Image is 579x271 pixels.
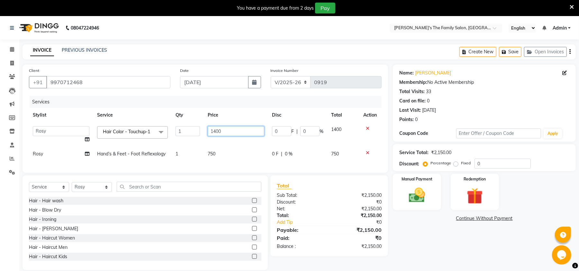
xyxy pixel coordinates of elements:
div: Balance : [272,243,329,250]
div: Membership: [399,79,427,86]
span: Hand’s & Feet - Foot Reflexology [97,151,166,157]
div: Paid: [272,234,329,242]
a: PREVIOUS INVOICES [62,47,107,53]
span: 1400 [331,127,341,132]
span: 750 [331,151,339,157]
button: Apply [544,129,562,138]
th: Qty [172,108,204,122]
span: % [320,128,323,135]
span: Hair Color - Touchup-1 [103,129,150,135]
span: | [296,128,298,135]
div: Hair - Hair wash [29,197,63,204]
div: Hair - Haircut Women [29,235,75,241]
th: Action [359,108,382,122]
div: Points: [399,116,414,123]
input: Enter Offer / Coupon Code [456,128,541,138]
a: INVOICE [30,45,54,56]
div: Hair - Haircut Men [29,244,68,251]
div: ₹0 [329,234,386,242]
div: ₹2,150.00 [329,243,386,250]
span: Rosy [33,151,43,157]
div: Discount: [272,199,329,205]
div: Discount: [399,161,419,167]
label: Redemption [464,176,486,182]
span: 750 [208,151,215,157]
div: Hair - [PERSON_NAME] [29,225,78,232]
th: Stylist [29,108,93,122]
div: Hair - Ironing [29,216,56,223]
span: Admin [553,25,567,31]
div: ₹0 [339,219,386,226]
label: Date [180,68,189,74]
div: Sub Total: [272,192,329,199]
span: 1 [176,151,178,157]
div: Hair - Blow Dry [29,207,61,214]
a: Continue Without Payment [394,215,574,222]
div: Card on file: [399,98,426,104]
label: Invoice Number [271,68,299,74]
div: ₹2,150.00 [431,149,451,156]
b: 08047224946 [71,19,99,37]
div: Name: [399,70,414,76]
a: x [150,129,153,135]
th: Price [204,108,268,122]
div: Last Visit: [399,107,421,114]
div: 0 [427,98,430,104]
div: Total Visits: [399,88,425,95]
th: Service [93,108,172,122]
button: Open Invoices [524,47,567,57]
button: Create New [459,47,496,57]
div: ₹2,150.00 [329,212,386,219]
span: 0 % [285,151,293,157]
th: Disc [268,108,327,122]
label: Manual Payment [402,176,432,182]
input: Search by Name/Mobile/Email/Code [46,76,170,88]
img: logo [16,19,60,37]
div: Services [30,96,386,108]
button: +91 [29,76,47,88]
div: 0 [415,116,418,123]
div: Net: [272,205,329,212]
span: Total [277,182,292,189]
div: 33 [426,88,431,95]
div: Coupon Code [399,130,456,137]
iframe: chat widget [552,245,573,265]
div: You have a payment due from 2 days [237,5,314,12]
img: _gift.svg [462,186,488,206]
a: Add Tip [272,219,339,226]
div: Hair - Haircut Kids [29,253,67,260]
input: Search or Scan [117,182,261,192]
button: Save [499,47,521,57]
div: Service Total: [399,149,429,156]
div: Payable: [272,226,329,234]
label: Client [29,68,39,74]
img: _cash.svg [404,186,430,205]
span: 0 F [272,151,278,157]
div: [DATE] [422,107,436,114]
label: Fixed [461,160,471,166]
span: F [291,128,294,135]
label: Percentage [430,160,451,166]
div: ₹0 [329,199,386,205]
div: ₹2,150.00 [329,192,386,199]
button: Pay [315,3,335,13]
th: Total [327,108,359,122]
div: ₹2,150.00 [329,226,386,234]
div: Total: [272,212,329,219]
div: No Active Membership [399,79,569,86]
span: | [281,151,282,157]
div: ₹2,150.00 [329,205,386,212]
a: [PERSON_NAME] [415,70,451,76]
